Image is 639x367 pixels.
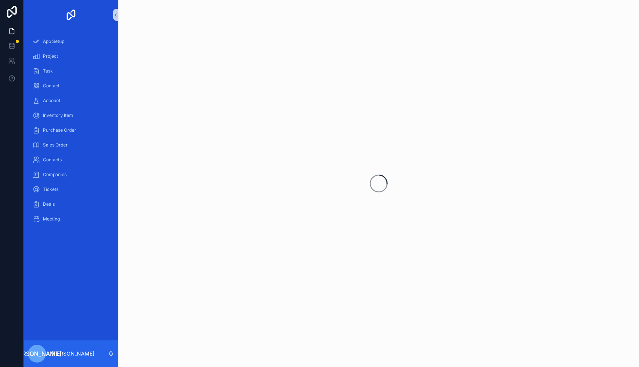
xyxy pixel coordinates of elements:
[65,9,77,21] img: App logo
[28,168,114,181] a: Companies
[28,35,114,48] a: App Setup
[43,172,67,178] span: Companies
[43,53,58,59] span: Project
[43,38,64,44] span: App Setup
[28,198,114,211] a: Deals
[43,157,62,163] span: Contacts
[28,183,114,196] a: Tickets
[28,212,114,226] a: Meeting
[13,349,61,358] span: [PERSON_NAME]
[43,98,60,104] span: Account
[43,186,58,192] span: Tickets
[28,109,114,122] a: Inventory Item
[43,68,53,74] span: Task
[28,79,114,92] a: Contact
[43,201,55,207] span: Deals
[28,50,114,63] a: Project
[43,127,76,133] span: Purchase Order
[28,64,114,78] a: Task
[43,142,68,148] span: Sales Order
[28,94,114,107] a: Account
[43,112,73,118] span: Inventory Item
[28,138,114,152] a: Sales Order
[28,124,114,137] a: Purchase Order
[28,153,114,166] a: Contacts
[43,216,60,222] span: Meeting
[52,350,94,357] p: [PERSON_NAME]
[24,30,118,235] div: scrollable content
[43,83,60,89] span: Contact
